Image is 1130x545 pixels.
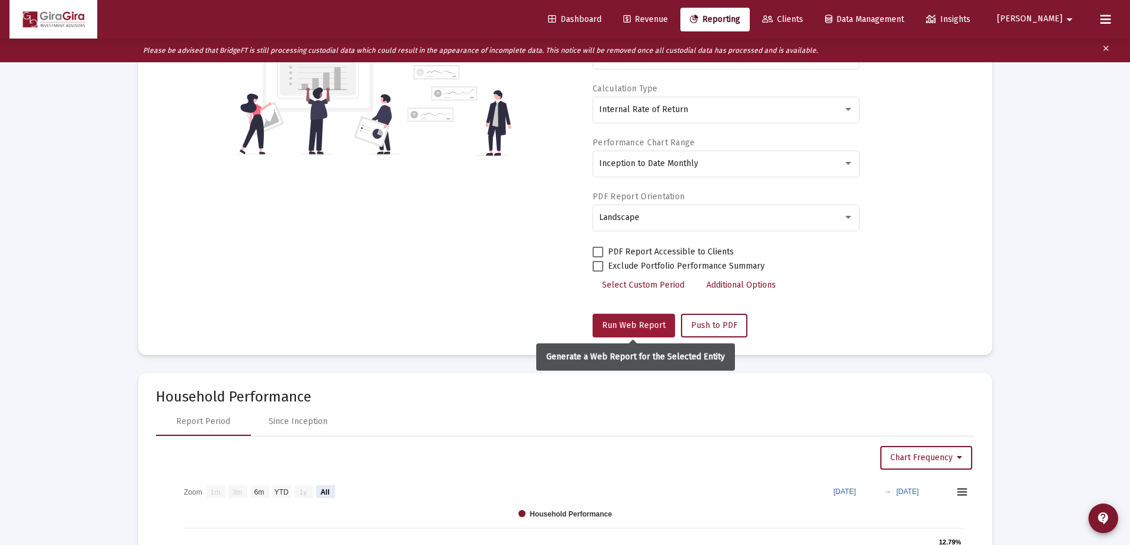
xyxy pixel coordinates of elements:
[997,14,1062,24] span: [PERSON_NAME]
[408,65,511,156] img: reporting-alt
[176,416,230,428] div: Report Period
[608,245,734,259] span: PDF Report Accessible to Clients
[593,192,685,202] label: PDF Report Orientation
[690,14,740,24] span: Reporting
[926,14,970,24] span: Insights
[623,14,668,24] span: Revenue
[762,14,803,24] span: Clients
[593,314,675,337] button: Run Web Report
[681,314,747,337] button: Push to PDF
[599,158,698,168] span: Inception to Date Monthly
[1096,511,1110,525] mat-icon: contact_support
[602,320,666,330] span: Run Web Report
[691,320,737,330] span: Push to PDF
[599,104,688,114] span: Internal Rate of Return
[608,259,765,273] span: Exclude Portfolio Performance Summary
[593,84,657,94] label: Calculation Type
[833,487,856,496] text: [DATE]
[614,8,677,31] a: Revenue
[983,7,1091,31] button: [PERSON_NAME]
[753,8,813,31] a: Clients
[269,416,327,428] div: Since Inception
[1102,42,1110,59] mat-icon: clear
[825,14,904,24] span: Data Management
[530,510,612,518] text: Household Performance
[706,280,776,290] span: Additional Options
[184,487,202,496] text: Zoom
[320,487,329,496] text: All
[254,487,264,496] text: 6m
[18,8,88,31] img: Dashboard
[680,8,750,31] a: Reporting
[916,8,980,31] a: Insights
[816,8,913,31] a: Data Management
[884,487,892,496] text: →
[1062,8,1077,31] mat-icon: arrow_drop_down
[896,487,919,496] text: [DATE]
[237,39,400,156] img: reporting
[602,280,685,290] span: Select Custom Period
[232,487,242,496] text: 3m
[210,487,220,496] text: 1m
[299,487,307,496] text: 1y
[143,46,818,55] i: Please be advised that BridgeFT is still processing custodial data which could result in the appe...
[593,138,695,148] label: Performance Chart Range
[890,452,962,463] span: Chart Frequency
[539,8,611,31] a: Dashboard
[156,391,975,403] mat-card-title: Household Performance
[599,212,639,222] span: Landscape
[548,14,601,24] span: Dashboard
[274,487,288,496] text: YTD
[880,446,972,470] button: Chart Frequency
